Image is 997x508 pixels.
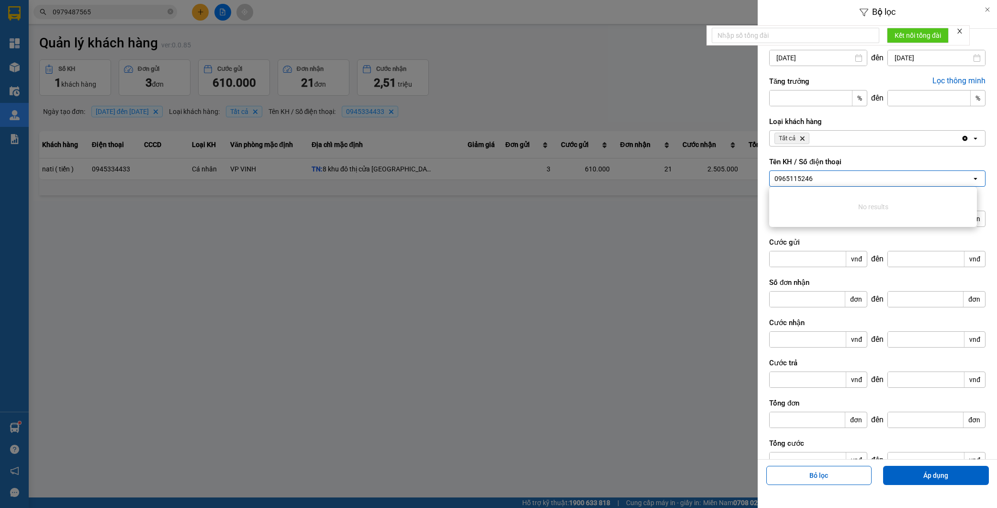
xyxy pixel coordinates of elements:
input: Select a date. [770,50,867,66]
div: % [852,90,867,106]
label: Tổng cước [769,439,986,448]
li: No results [769,191,977,223]
div: vnđ [964,251,985,267]
svg: open [972,175,979,182]
div: đơn [845,412,867,428]
div: vnđ [846,251,867,267]
input: Select a date. [888,50,985,66]
label: Tổng đơn [769,398,986,408]
div: đơn [963,412,985,428]
div: đến [867,375,887,384]
button: Kết nối tổng đài [887,28,949,43]
div: đơn [963,292,985,307]
span: Bộ lọc [872,7,896,17]
span: Kết nối tổng đài [895,30,941,41]
label: Tên KH / Số điện thoại [769,157,986,167]
div: vnđ [846,332,867,347]
svg: open [972,135,979,142]
svg: Clear all [961,135,969,142]
input: Nhập số tổng đài [712,28,879,43]
div: vnđ [846,452,867,468]
div: đơn [845,292,867,307]
div: đến [867,455,887,465]
span: Tất cả [779,135,795,142]
div: đến [867,335,887,344]
span: Tất cả, close by backspace [774,133,809,144]
div: vnđ [846,372,867,387]
span: close [956,28,963,34]
div: % [970,90,985,106]
div: đến [867,254,887,264]
div: vnđ [964,332,985,347]
div: vnđ [964,452,985,468]
label: Cước nhận [769,318,986,327]
div: đến [867,93,887,103]
ul: Menu [769,187,977,227]
label: Tăng trưởng [769,77,986,86]
label: Loại khách hàng [769,117,986,126]
div: đến [867,415,887,425]
label: Cước trả [769,358,986,368]
label: Cước gửi [769,237,986,247]
label: Số đơn nhận [769,278,986,287]
span: Lọc thông minh [932,76,986,85]
div: đến [867,53,887,63]
button: Bỏ lọc [766,466,872,485]
div: vnđ [964,372,985,387]
div: đến [867,294,887,304]
svg: Delete [799,135,805,141]
button: Áp dụng [883,466,989,485]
